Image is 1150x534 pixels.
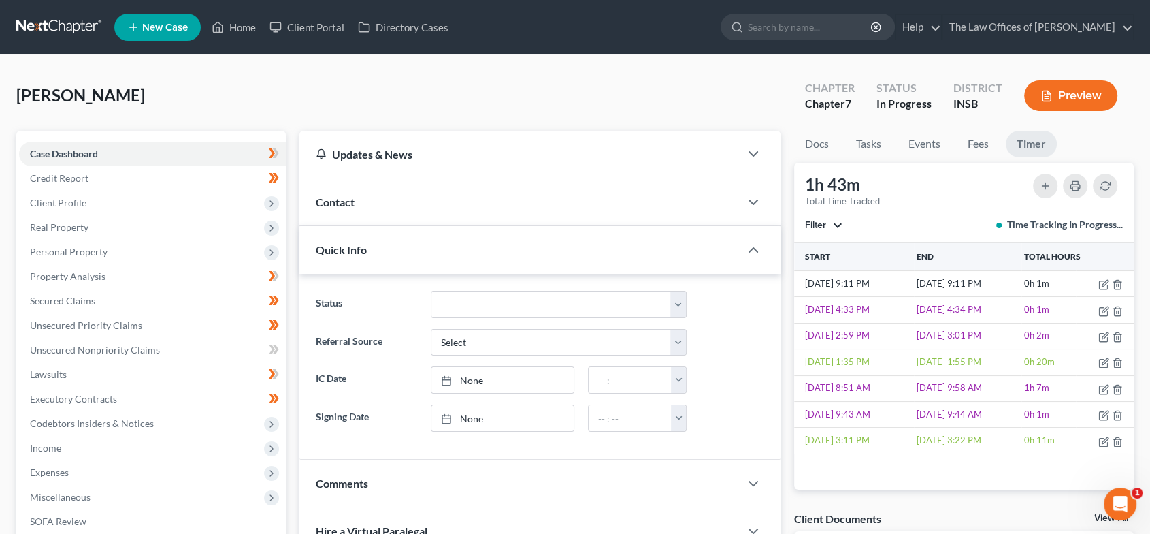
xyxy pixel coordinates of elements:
[914,243,1021,270] th: End
[1132,488,1143,499] span: 1
[805,174,880,195] div: 1h 43m
[805,195,880,207] div: Total Time Tracked
[30,246,108,257] span: Personal Property
[19,509,286,534] a: SOFA Review
[30,270,105,282] span: Property Analysis
[309,366,425,394] label: IC Date
[351,15,455,40] a: Directory Cases
[794,401,914,427] td: [DATE] 9:43 AM
[805,80,855,96] div: Chapter
[19,166,286,191] a: Credit Report
[845,97,851,110] span: 7
[953,96,1002,112] div: INSB
[316,243,367,256] span: Quick Info
[794,428,914,454] td: [DATE] 3:11 PM
[431,367,574,393] a: None
[30,393,117,405] span: Executory Contracts
[1024,382,1049,393] span: 1h 7m
[845,131,892,157] a: Tasks
[589,367,671,393] input: -- : --
[876,96,932,112] div: In Progress
[794,131,840,157] a: Docs
[30,221,88,233] span: Real Property
[589,405,671,431] input: -- : --
[316,477,368,490] span: Comments
[914,428,1021,454] td: [DATE] 3:22 PM
[142,22,188,33] span: New Case
[309,405,425,432] label: Signing Date
[19,362,286,387] a: Lawsuits
[1024,304,1049,315] span: 0h 1m
[953,80,1002,96] div: District
[914,323,1021,349] td: [DATE] 3:01 PM
[30,418,154,429] span: Codebtors Insiders & Notices
[16,85,145,105] span: [PERSON_NAME]
[30,344,160,356] span: Unsecured Nonpriority Claims
[914,349,1021,375] td: [DATE] 1:55 PM
[1104,488,1136,520] iframe: Intercom live chat
[1024,435,1055,445] span: 0h 11m
[19,387,286,411] a: Executory Contracts
[1024,409,1049,420] span: 0h 1m
[914,297,1021,323] td: [DATE] 4:34 PM
[30,491,91,503] span: Miscellaneous
[1094,514,1128,523] a: View All
[957,131,1000,157] a: Fees
[316,195,355,208] span: Contact
[896,15,941,40] a: Help
[30,172,88,184] span: Credit Report
[30,368,67,380] span: Lawsuits
[19,289,286,313] a: Secured Claims
[309,291,425,318] label: Status
[263,15,351,40] a: Client Portal
[1024,278,1049,289] span: 0h 1m
[30,197,86,208] span: Client Profile
[898,131,951,157] a: Events
[30,467,69,478] span: Expenses
[1024,356,1055,367] span: 0h 20m
[19,338,286,362] a: Unsecured Nonpriority Claims
[748,14,872,40] input: Search by name...
[30,442,61,454] span: Income
[794,270,914,296] td: [DATE] 9:11 PM
[205,15,263,40] a: Home
[1006,131,1057,157] a: Timer
[30,148,98,159] span: Case Dashboard
[942,15,1133,40] a: The Law Offices of [PERSON_NAME]
[914,270,1021,296] td: [DATE] 9:11 PM
[1024,80,1117,111] button: Preview
[30,319,142,331] span: Unsecured Priority Claims
[794,349,914,375] td: [DATE] 1:35 PM
[914,401,1021,427] td: [DATE] 9:44 AM
[794,512,881,526] div: Client Documents
[1021,243,1134,270] th: Total Hours
[805,221,842,230] button: Filter
[309,329,425,356] label: Referral Source
[19,264,286,289] a: Property Analysis
[914,375,1021,401] td: [DATE] 9:58 AM
[805,219,826,231] span: Filter
[19,142,286,166] a: Case Dashboard
[996,218,1123,232] div: Time Tracking In Progress...
[30,516,86,527] span: SOFA Review
[431,405,574,431] a: None
[805,96,855,112] div: Chapter
[876,80,932,96] div: Status
[316,147,723,161] div: Updates & News
[30,295,95,307] span: Secured Claims
[794,323,914,349] td: [DATE] 2:59 PM
[1024,330,1049,341] span: 0h 2m
[794,297,914,323] td: [DATE] 4:33 PM
[794,243,914,270] th: Start
[19,313,286,338] a: Unsecured Priority Claims
[794,375,914,401] td: [DATE] 8:51 AM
